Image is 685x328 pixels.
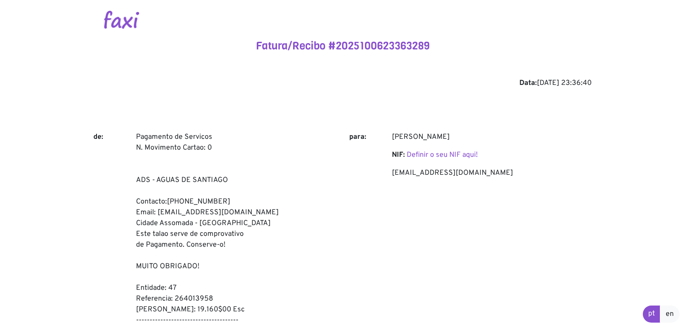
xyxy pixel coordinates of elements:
[93,40,592,53] h4: Fatura/Recibo #2025100623363289
[519,79,537,88] b: Data:
[392,132,592,142] p: [PERSON_NAME]
[392,168,592,178] p: [EMAIL_ADDRESS][DOMAIN_NAME]
[407,151,478,160] a: Definir o seu NIF aqui!
[136,132,336,326] p: Pagamento de Servicos N. Movimento Cartao: 0 ADS - AGUAS DE SANTIAGO Contacto:[PHONE_NUMBER] Emai...
[93,133,103,142] b: de:
[349,133,366,142] b: para:
[392,151,405,160] b: NIF:
[643,306,660,323] a: pt
[93,78,592,89] div: [DATE] 23:36:40
[660,306,680,323] a: en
